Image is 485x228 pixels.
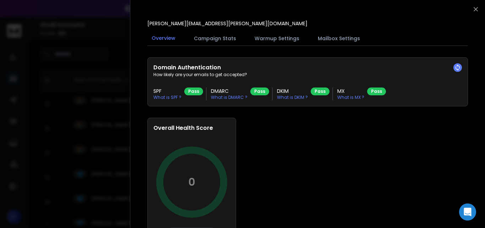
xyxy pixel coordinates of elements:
[459,203,476,221] div: Open Intercom Messenger
[367,88,386,95] div: Pass
[250,88,269,95] div: Pass
[153,63,462,72] h2: Domain Authentication
[277,88,308,95] h3: DKIM
[184,88,203,95] div: Pass
[147,30,180,47] button: Overview
[211,95,247,100] p: What is DMARC ?
[147,20,307,27] p: [PERSON_NAME][EMAIL_ADDRESS][PERSON_NAME][DOMAIN_NAME]
[277,95,308,100] p: What is DKIM ?
[153,72,462,78] p: How likely are your emails to get accepted?
[188,176,195,189] p: 0
[153,95,181,100] p: What is SPF ?
[190,31,240,46] button: Campaign Stats
[250,31,304,46] button: Warmup Settings
[337,88,364,95] h3: MX
[337,95,364,100] p: What is MX ?
[311,88,329,95] div: Pass
[314,31,364,46] button: Mailbox Settings
[211,88,247,95] h3: DMARC
[153,88,181,95] h3: SPF
[153,124,230,132] h2: Overall Health Score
